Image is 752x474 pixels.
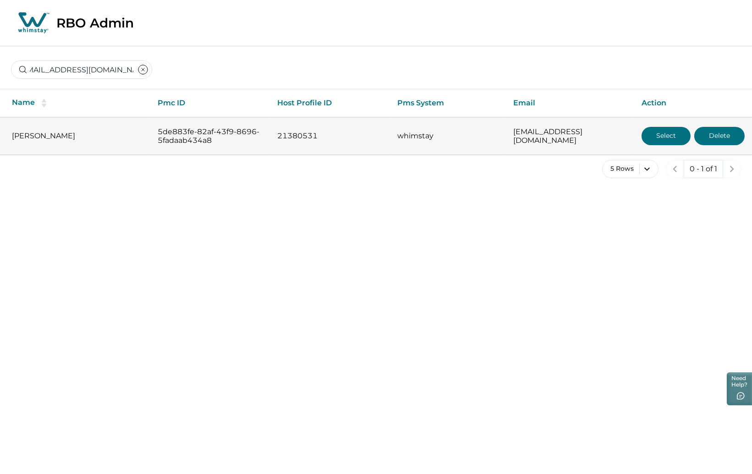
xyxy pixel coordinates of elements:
[684,160,723,178] button: 0 - 1 of 1
[390,89,506,117] th: Pms System
[506,89,634,117] th: Email
[694,127,745,145] button: Delete
[666,160,684,178] button: previous page
[11,60,152,79] input: Search by pmc name
[690,164,717,174] p: 0 - 1 of 1
[270,89,390,117] th: Host Profile ID
[158,127,263,145] p: 5de883fe-82af-43f9-8696-5fadaab434a8
[134,60,152,79] button: clear input
[35,98,53,108] button: sorting
[398,131,499,141] p: whimstay
[277,131,383,141] p: 21380531
[56,15,134,31] p: RBO Admin
[150,89,270,117] th: Pmc ID
[642,127,691,145] button: Select
[602,160,659,178] button: 5 Rows
[634,89,752,117] th: Action
[723,160,741,178] button: next page
[12,131,143,141] p: [PERSON_NAME]
[513,127,627,145] p: [EMAIL_ADDRESS][DOMAIN_NAME]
